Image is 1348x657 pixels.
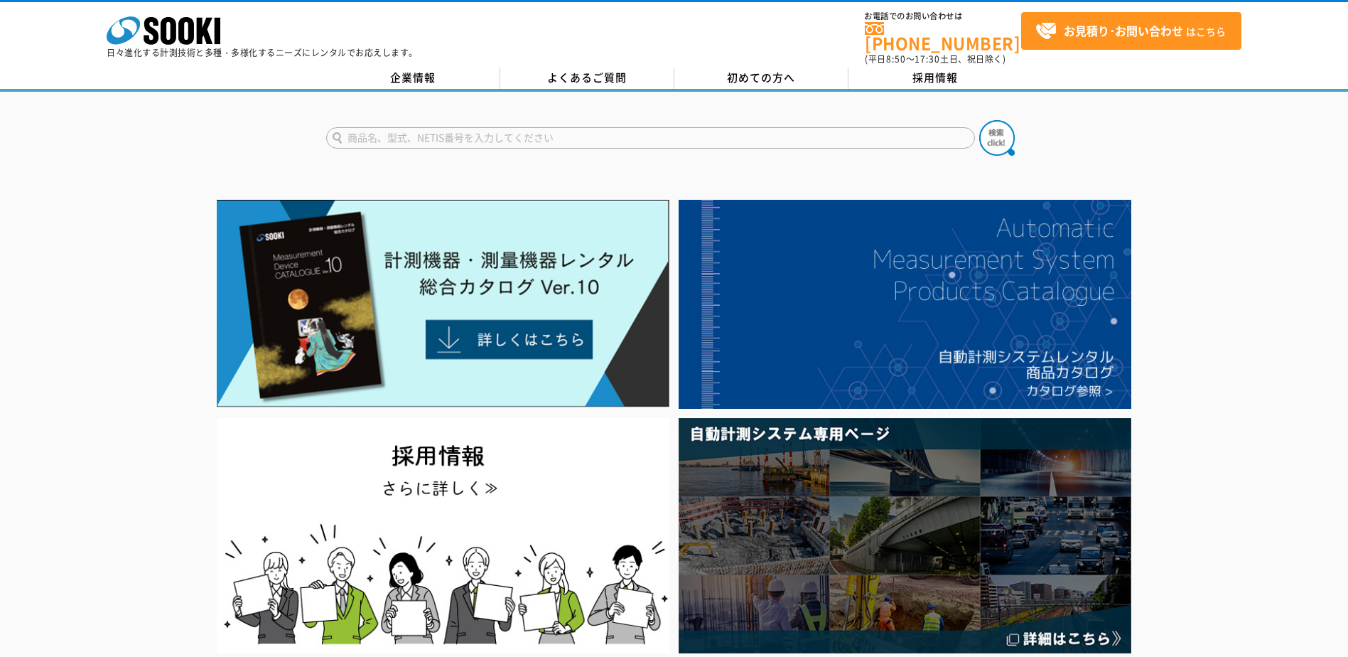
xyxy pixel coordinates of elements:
[865,12,1021,21] span: お電話でのお問い合わせは
[217,200,669,407] img: Catalog Ver10
[848,68,1023,89] a: 採用情報
[979,120,1015,156] img: btn_search.png
[326,127,975,149] input: 商品名、型式、NETIS番号を入力してください
[727,70,795,85] span: 初めての方へ
[500,68,674,89] a: よくあるご質問
[865,22,1021,51] a: [PHONE_NUMBER]
[865,53,1005,65] span: (平日 ～ 土日、祝日除く)
[326,68,500,89] a: 企業情報
[679,200,1131,409] img: 自動計測システムカタログ
[679,418,1131,653] img: 自動計測システム専用ページ
[915,53,940,65] span: 17:30
[886,53,906,65] span: 8:50
[674,68,848,89] a: 初めての方へ
[1064,22,1183,39] strong: お見積り･お問い合わせ
[1035,21,1226,42] span: はこちら
[1021,12,1241,50] a: お見積り･お問い合わせはこちら
[107,48,418,57] p: 日々進化する計測技術と多種・多様化するニーズにレンタルでお応えします。
[217,418,669,653] img: SOOKI recruit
